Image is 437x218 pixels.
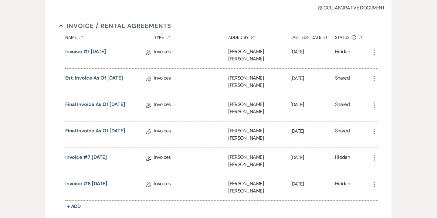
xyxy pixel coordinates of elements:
a: Final Invoice as of [DATE] [65,101,125,110]
p: [DATE] [290,48,335,56]
a: Invoice #8 [DATE] [65,180,107,189]
p: [DATE] [290,154,335,162]
div: Shared [335,74,350,89]
div: Hidden [335,48,350,63]
a: Final Invoice as of [DATE] [65,127,125,137]
div: [PERSON_NAME] [PERSON_NAME] [228,174,290,200]
div: [PERSON_NAME] [PERSON_NAME] [228,69,290,95]
div: Invoices [154,174,228,200]
div: Invoices [154,95,228,121]
div: Hidden [335,154,350,168]
p: [DATE] [290,101,335,109]
div: Shared [335,127,350,142]
div: [PERSON_NAME] [PERSON_NAME] [228,121,290,148]
button: Status [335,30,371,42]
div: Hidden [335,180,350,195]
div: [PERSON_NAME] [PERSON_NAME] [228,148,290,174]
div: Invoices [154,42,228,68]
a: Invoice #1 [DATE] [65,48,106,57]
button: Added By [228,30,290,42]
div: [PERSON_NAME] [PERSON_NAME] [228,42,290,68]
button: Type [154,30,228,42]
div: [PERSON_NAME] [PERSON_NAME] [228,95,290,121]
span: Status [335,35,350,39]
div: Invoices [154,148,228,174]
p: [DATE] [290,127,335,135]
button: + Add [65,202,83,211]
button: Invoice / Rental Agreements [59,21,171,30]
div: Invoices [154,69,228,95]
button: Last Edit Date [290,30,335,42]
a: Est. Invoice as of [DATE] [65,74,123,84]
div: Shared [335,101,350,115]
div: Invoices [154,121,228,148]
span: + Add [67,203,81,209]
a: Invoice #7 [DATE] [65,154,107,163]
button: Name [65,30,154,42]
span: Collaborative document [318,4,384,12]
p: [DATE] [290,180,335,188]
p: [DATE] [290,74,335,82]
